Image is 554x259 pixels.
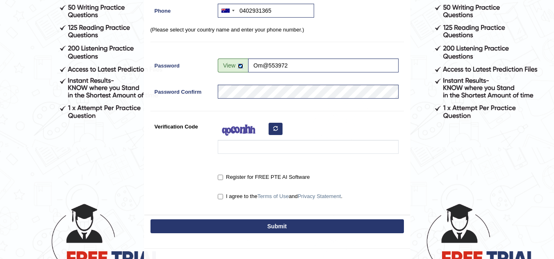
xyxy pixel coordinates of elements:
input: Show/Hide Password [238,63,243,69]
a: Terms of Use [258,193,289,199]
label: Register for FREE PTE AI Software [218,173,310,181]
input: +61 412 345 678 [218,4,314,18]
div: Australia: +61 [218,4,237,17]
label: Verification Code [150,119,214,131]
p: (Please select your country name and enter your phone number.) [150,26,404,34]
input: I agree to theTerms of UseandPrivacy Statement. [218,194,223,199]
label: Password Confirm [150,85,214,96]
input: Register for FREE PTE AI Software [218,175,223,180]
label: I agree to the and . [218,192,342,200]
a: Privacy Statement [298,193,341,199]
button: Submit [150,219,404,233]
label: Password [150,59,214,70]
label: Phone [150,4,214,15]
